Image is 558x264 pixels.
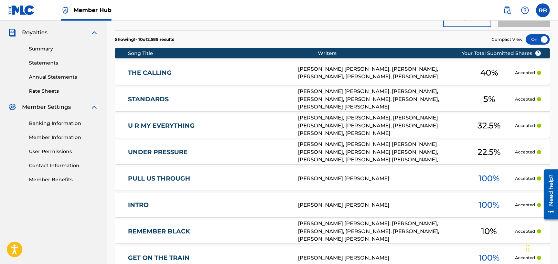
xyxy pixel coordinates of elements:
span: Compact View [492,36,523,43]
div: [PERSON_NAME], [PERSON_NAME] [PERSON_NAME] [PERSON_NAME], [PERSON_NAME] [PERSON_NAME], [PERSON_NA... [298,140,463,164]
a: U R MY EVERYTHING [128,122,289,130]
div: [PERSON_NAME] [PERSON_NAME], [PERSON_NAME], [PERSON_NAME], [PERSON_NAME], [PERSON_NAME], [PERSON_... [298,220,463,243]
a: UNDER PRESSURE [128,148,289,156]
div: Writers [318,50,483,57]
img: help [521,6,529,14]
p: Accepted [515,96,535,102]
a: REMEMBER BLACK [128,228,289,236]
div: [PERSON_NAME] [PERSON_NAME] [298,201,463,209]
p: Accepted [515,70,535,76]
a: Contact Information [29,162,98,169]
span: 10 % [481,225,497,238]
a: GET ON THE TRAIN [128,254,289,262]
p: Accepted [515,123,535,129]
div: Help [518,3,532,17]
a: Banking Information [29,120,98,127]
div: [PERSON_NAME], [PERSON_NAME], [PERSON_NAME] [PERSON_NAME], [PERSON_NAME], [PERSON_NAME] [PERSON_N... [298,114,463,137]
img: search [503,6,511,14]
span: 100 % [479,172,500,185]
img: expand [90,28,98,37]
a: Member Information [29,134,98,141]
img: Royalties [8,28,17,37]
div: [PERSON_NAME] [PERSON_NAME] [298,175,463,183]
a: Summary [29,45,98,53]
a: PULL US THROUGH [128,175,289,183]
span: Member Hub [74,6,111,14]
div: Drag [526,238,530,259]
span: Your Total Submitted Shares [462,50,541,57]
iframe: Resource Center [539,167,558,222]
img: MLC Logo [8,5,35,15]
a: Member Benefits [29,176,98,183]
p: Accepted [515,149,535,155]
img: expand [90,103,98,111]
span: Royalties [22,28,47,37]
a: Public Search [500,3,514,17]
p: Accepted [515,228,535,234]
span: 100 % [479,252,500,264]
p: Accepted [515,255,535,261]
a: STANDARDS [128,95,289,103]
span: 22.5 % [477,146,501,158]
div: [PERSON_NAME] [PERSON_NAME], [PERSON_NAME], [PERSON_NAME], [PERSON_NAME], [PERSON_NAME] [298,65,463,81]
a: Rate Sheets [29,88,98,95]
img: Top Rightsholder [61,6,69,14]
span: 5 % [483,93,495,105]
p: Accepted [515,202,535,208]
a: Statements [29,59,98,67]
span: ? [535,50,541,56]
a: INTRO [128,201,289,209]
span: 32.5 % [477,119,501,132]
div: Song Title [128,50,318,57]
span: 40 % [480,67,498,79]
span: Member Settings [22,103,71,111]
div: [PERSON_NAME] [PERSON_NAME], [PERSON_NAME], [PERSON_NAME], [PERSON_NAME], [PERSON_NAME], [PERSON_... [298,88,463,111]
p: Showing 1 - 10 of 2,589 results [115,36,174,43]
a: THE CALLING [128,69,289,77]
span: 100 % [479,199,500,211]
img: Member Settings [8,103,17,111]
div: User Menu [536,3,550,17]
div: [PERSON_NAME] [PERSON_NAME] [298,254,463,262]
a: Annual Statements [29,73,98,81]
a: User Permissions [29,148,98,155]
iframe: Chat Widget [524,231,558,264]
p: Accepted [515,175,535,182]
